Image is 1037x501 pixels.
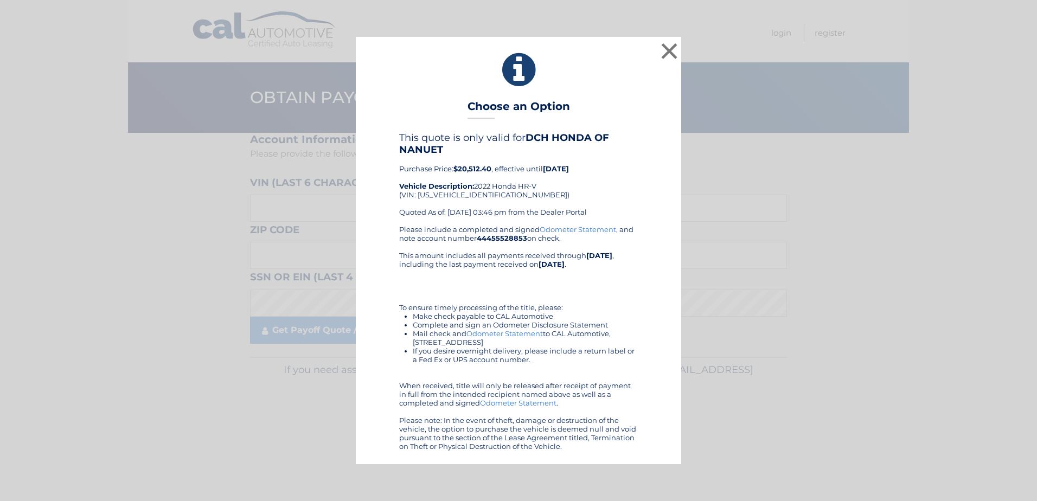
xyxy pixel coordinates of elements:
[399,132,638,156] h4: This quote is only valid for
[399,182,474,190] strong: Vehicle Description:
[468,100,570,119] h3: Choose an Option
[477,234,527,242] b: 44455528853
[413,312,638,320] li: Make check payable to CAL Automotive
[399,132,638,225] div: Purchase Price: , effective until 2022 Honda HR-V (VIN: [US_VEHICLE_IDENTIFICATION_NUMBER]) Quote...
[466,329,543,338] a: Odometer Statement
[543,164,569,173] b: [DATE]
[453,164,491,173] b: $20,512.40
[399,132,609,156] b: DCH HONDA OF NANUET
[480,399,556,407] a: Odometer Statement
[658,40,680,62] button: ×
[399,225,638,451] div: Please include a completed and signed , and note account number on check. This amount includes al...
[413,329,638,346] li: Mail check and to CAL Automotive, [STREET_ADDRESS]
[539,260,565,268] b: [DATE]
[413,346,638,364] li: If you desire overnight delivery, please include a return label or a Fed Ex or UPS account number.
[586,251,612,260] b: [DATE]
[413,320,638,329] li: Complete and sign an Odometer Disclosure Statement
[540,225,616,234] a: Odometer Statement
